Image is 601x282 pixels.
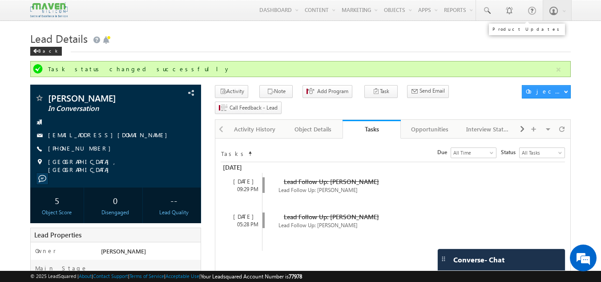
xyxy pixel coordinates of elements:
[101,247,146,255] span: [PERSON_NAME]
[221,147,247,158] td: Tasks
[278,187,358,193] span: Lead Follow Up: [PERSON_NAME]
[225,213,262,221] div: [DATE]
[79,273,92,279] a: About
[30,31,88,45] span: Lead Details
[401,120,459,139] a: Opportunities
[230,104,278,112] span: Call Feedback - Lead
[451,149,494,157] span: All Time
[225,177,262,185] div: [DATE]
[35,247,56,255] label: Owner
[165,273,199,279] a: Acceptable Use
[466,124,509,135] div: Interview Status
[221,162,261,173] div: [DATE]
[440,255,447,262] img: carter-drag
[519,147,565,158] a: All Tasks
[91,192,140,208] div: 0
[453,256,504,264] span: Converse - Chat
[32,208,82,217] div: Object Score
[284,177,379,186] span: Lead Follow Up: [PERSON_NAME]
[522,85,571,98] button: Object Actions
[91,208,140,217] div: Disengaged
[437,148,451,156] span: Due
[201,273,302,280] span: Your Leadsquared Account Number is
[291,124,335,135] div: Object Details
[520,149,562,157] span: All Tasks
[30,272,302,281] span: © 2025 LeadSquared | | | | |
[30,47,62,56] div: Back
[149,208,198,217] div: Lead Quality
[34,230,81,239] span: Lead Properties
[48,158,186,174] span: [GEOGRAPHIC_DATA], [GEOGRAPHIC_DATA]
[408,124,451,135] div: Opportunities
[48,65,555,73] div: Task status changed successfully
[215,85,248,98] button: Activity
[48,104,153,113] span: In Conversation
[215,102,282,114] button: Call Feedback - Lead
[364,85,398,98] button: Task
[343,120,401,139] a: Tasks
[226,120,284,139] a: Activity History
[48,131,172,139] a: [EMAIL_ADDRESS][DOMAIN_NAME]
[30,2,68,18] img: Custom Logo
[289,273,302,280] span: 77978
[407,85,449,98] button: Send Email
[32,192,82,208] div: 5
[35,264,88,272] label: Main Stage
[349,125,394,133] div: Tasks
[303,85,352,98] button: Add Program
[248,148,252,156] span: Sort Timeline
[284,120,343,139] a: Object Details
[259,85,293,98] button: Note
[284,213,379,221] span: Lead Follow Up: [PERSON_NAME]
[129,273,164,279] a: Terms of Service
[225,185,262,193] div: 09:29 PM
[30,46,66,54] a: Back
[48,144,115,153] span: [PHONE_NUMBER]
[149,192,198,208] div: --
[419,87,445,95] span: Send Email
[225,221,262,229] div: 05:28 PM
[492,26,561,32] div: Product Updates
[48,94,153,102] span: [PERSON_NAME]
[526,87,564,95] div: Object Actions
[459,120,517,139] a: Interview Status
[317,87,348,95] span: Add Program
[93,273,128,279] a: Contact Support
[451,147,496,158] a: All Time
[278,222,358,229] span: Lead Follow Up: [PERSON_NAME]
[501,148,519,156] span: Status
[233,124,276,135] div: Activity History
